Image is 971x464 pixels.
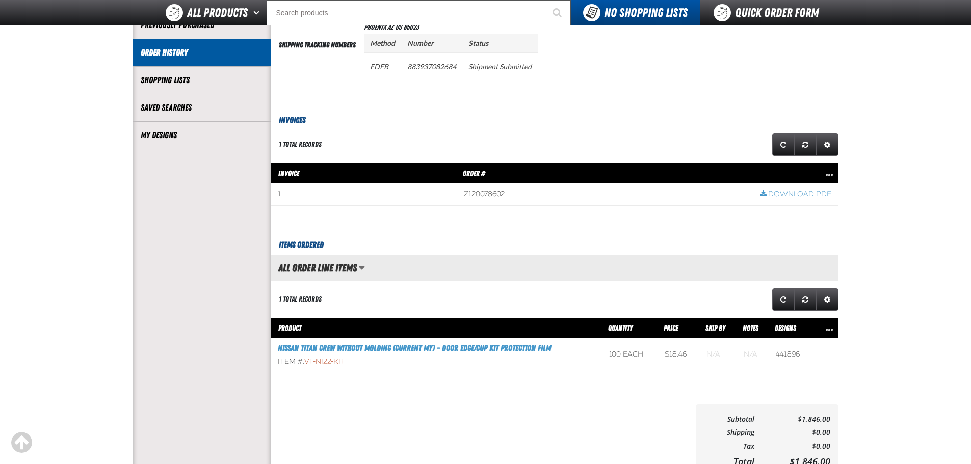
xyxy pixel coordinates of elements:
[658,338,699,371] td: $18.46
[743,324,758,332] span: Notes
[278,169,299,177] span: Invoice
[463,169,485,177] span: Order #
[775,324,796,332] span: Designs
[278,343,551,353] a: Nissan Titan Crew without molding (Current MY) - Door Edge/Cup Kit Protection Film
[271,239,838,251] h3: Items Ordered
[794,288,817,311] a: Reset grid action
[760,189,831,199] a: Download PDF row action
[364,23,386,31] span: PHOENIX
[754,426,830,440] td: $0.00
[664,324,678,332] span: Price
[279,140,322,149] div: 1 total records
[401,52,462,80] td: 883937082684
[604,6,688,20] span: No Shopping Lists
[271,114,838,126] h3: Invoices
[387,23,393,31] span: AZ
[279,294,322,304] div: 1 total records
[608,324,633,332] span: Quantity
[279,32,360,98] td: Shipping Tracking Numbers
[271,183,457,206] td: 1
[754,440,830,453] td: $0.00
[753,163,838,183] th: Row actions
[141,47,263,59] a: Order History
[462,52,538,80] td: Shipment Submitted
[772,133,795,156] a: Refresh grid action
[602,338,658,371] td: 100 each
[816,288,838,311] a: Expand or Collapse Grid Settings
[754,413,830,426] td: $1,846.00
[704,440,755,453] td: Tax
[704,426,755,440] td: Shipping
[141,74,263,86] a: Shopping Lists
[813,318,838,338] th: Row actions
[278,324,301,332] span: Product
[705,324,725,332] span: Ship By
[462,34,538,53] th: Status
[794,133,817,156] a: Reset grid action
[772,288,795,311] a: Refresh grid action
[704,413,755,426] td: Subtotal
[364,34,401,53] th: Method
[141,129,263,141] a: My Designs
[187,4,248,22] span: All Products
[816,133,838,156] a: Expand or Collapse Grid Settings
[769,338,813,371] td: 441896
[141,102,263,114] a: Saved Searches
[278,357,595,367] div: Item #:
[304,357,345,366] span: VT-NI22-KIT
[10,431,33,454] div: Scroll to the top
[457,183,753,206] td: Z120078602
[401,34,462,53] th: Number
[737,338,769,371] td: Blank
[699,338,737,371] td: Blank
[395,23,402,31] span: US
[364,52,401,80] td: FDEB
[403,23,419,31] bdo: 85023
[271,262,357,274] h2: All Order Line Items
[358,259,365,277] button: Manage grid views. Current view is All Order Line Items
